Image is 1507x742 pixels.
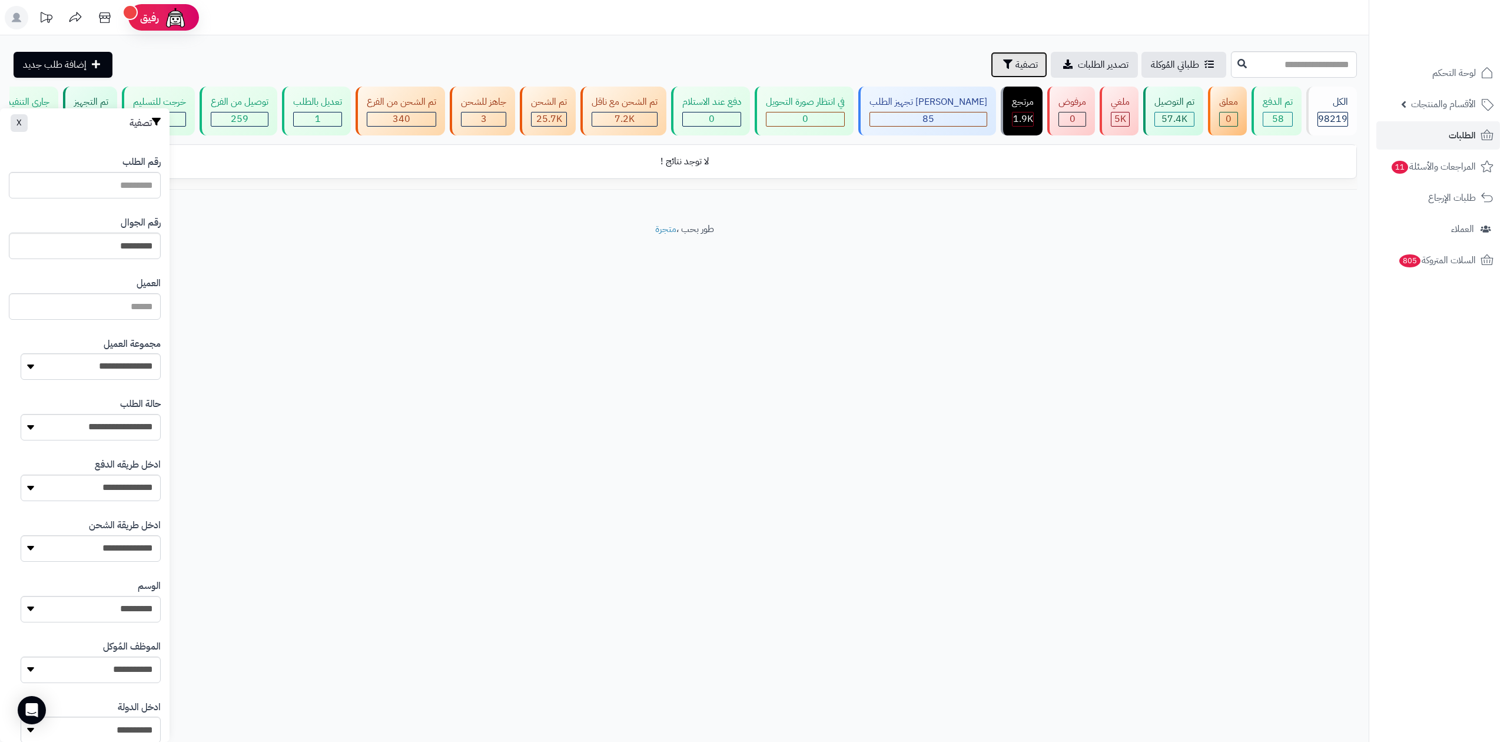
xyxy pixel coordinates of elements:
div: الكل [1317,95,1348,109]
span: 5K [1114,112,1126,126]
a: الكل98219 [1304,87,1359,135]
a: ملغي 5K [1097,87,1141,135]
div: 5030 [1111,112,1129,126]
a: إضافة طلب جديد [14,52,112,78]
img: ai-face.png [164,6,187,29]
span: إضافة طلب جديد [23,58,87,72]
span: 0 [709,112,715,126]
a: الطلبات [1376,121,1500,150]
span: الأقسام والمنتجات [1411,96,1476,112]
label: مجموعة العميل [104,337,161,351]
a: طلبات الإرجاع [1376,184,1500,212]
a: متجرة [655,222,676,236]
span: لوحة التحكم [1432,65,1476,81]
span: 0 [802,112,808,126]
label: العميل [137,277,161,290]
span: 11 [1392,161,1409,174]
label: رقم الطلب [122,155,161,169]
label: ادخل طريقه الدفع [95,458,161,472]
label: الموظف المُوكل [103,640,161,654]
div: 85 [870,112,987,126]
span: رفيق [140,11,159,25]
div: 0 [766,112,844,126]
span: تصفية [1015,58,1038,72]
span: 259 [231,112,248,126]
label: رقم الجوال [121,216,161,230]
a: تعديل بالطلب 1 [280,87,353,135]
div: ملغي [1111,95,1130,109]
span: 85 [922,112,934,126]
span: 0 [1070,112,1076,126]
div: 58 [1263,112,1292,126]
label: الوسم [138,579,161,593]
div: في انتظار صورة التحويل [766,95,845,109]
a: في انتظار صورة التحويل 0 [752,87,856,135]
label: ادخل الدولة [118,701,161,714]
a: طلباتي المُوكلة [1141,52,1226,78]
a: خرجت للتسليم 97 [120,87,197,135]
div: 1874 [1013,112,1033,126]
a: السلات المتروكة805 [1376,246,1500,274]
span: 0 [1226,112,1232,126]
a: [PERSON_NAME] تجهيز الطلب 85 [856,87,998,135]
a: تم التجهيز 122 [61,87,120,135]
div: Open Intercom Messenger [18,696,46,724]
span: 1.9K [1013,112,1033,126]
label: حالة الطلب [120,397,161,411]
a: تم الدفع 58 [1249,87,1304,135]
div: مرتجع [1012,95,1034,109]
a: معلق 0 [1206,87,1249,135]
span: 805 [1399,254,1421,268]
a: مرفوض 0 [1045,87,1097,135]
a: لوحة التحكم [1376,59,1500,87]
span: الطلبات [1449,127,1476,144]
span: طلبات الإرجاع [1428,190,1476,206]
a: تم التوصيل 57.4K [1141,87,1206,135]
div: تم الشحن من الفرع [367,95,436,109]
a: تم الشحن مع ناقل 7.2K [578,87,669,135]
span: 1 [315,112,321,126]
span: 340 [393,112,410,126]
div: معلق [1219,95,1238,109]
div: تم الشحن مع ناقل [592,95,658,109]
div: 0 [1059,112,1086,126]
div: خرجت للتسليم [133,95,186,109]
span: 25.7K [536,112,562,126]
a: تصدير الطلبات [1051,52,1138,78]
a: المراجعات والأسئلة11 [1376,153,1500,181]
span: 58 [1272,112,1284,126]
div: [PERSON_NAME] تجهيز الطلب [869,95,987,109]
a: توصيل من الفرع 259 [197,87,280,135]
span: 3 [481,112,487,126]
div: جاهز للشحن [461,95,506,109]
div: تم التجهيز [74,95,108,109]
label: ادخل طريقة الشحن [89,519,161,532]
a: تم الشحن 25.7K [517,87,578,135]
div: توصيل من الفرع [211,95,268,109]
a: مرتجع 1.9K [998,87,1045,135]
img: logo-2.png [1427,27,1496,52]
h3: تصفية [130,117,161,129]
span: X [16,117,22,129]
div: تم الدفع [1263,95,1293,109]
span: 98219 [1318,112,1347,126]
td: لا توجد نتائج ! [12,145,1356,178]
div: تم الشحن [531,95,567,109]
div: تعديل بالطلب [293,95,342,109]
div: 3 [462,112,506,126]
div: 25695 [532,112,566,126]
div: دفع عند الاستلام [682,95,741,109]
div: 7222 [592,112,657,126]
div: مرفوض [1058,95,1086,109]
div: 1 [294,112,341,126]
a: جاهز للشحن 3 [447,87,517,135]
span: 7.2K [615,112,635,126]
span: 57.4K [1161,112,1187,126]
a: دفع عند الاستلام 0 [669,87,752,135]
div: 0 [683,112,741,126]
div: 259 [211,112,268,126]
a: العملاء [1376,215,1500,243]
div: 0 [1220,112,1237,126]
span: المراجعات والأسئلة [1390,158,1476,175]
div: تم التوصيل [1154,95,1194,109]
